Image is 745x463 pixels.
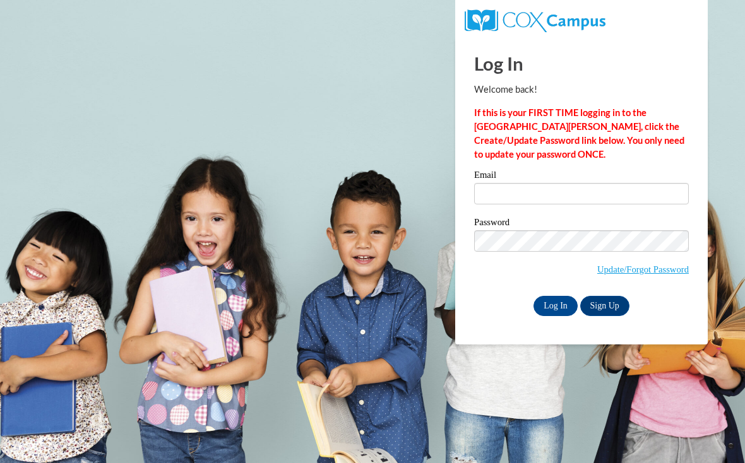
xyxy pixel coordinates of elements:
a: Sign Up [580,296,629,316]
a: Update/Forgot Password [597,264,689,274]
img: COX Campus [465,9,605,32]
a: COX Campus [465,15,605,25]
label: Password [474,218,689,230]
strong: If this is your FIRST TIME logging in to the [GEOGRAPHIC_DATA][PERSON_NAME], click the Create/Upd... [474,107,684,160]
input: Log In [533,296,578,316]
h1: Log In [474,50,689,76]
p: Welcome back! [474,83,689,97]
label: Email [474,170,689,183]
